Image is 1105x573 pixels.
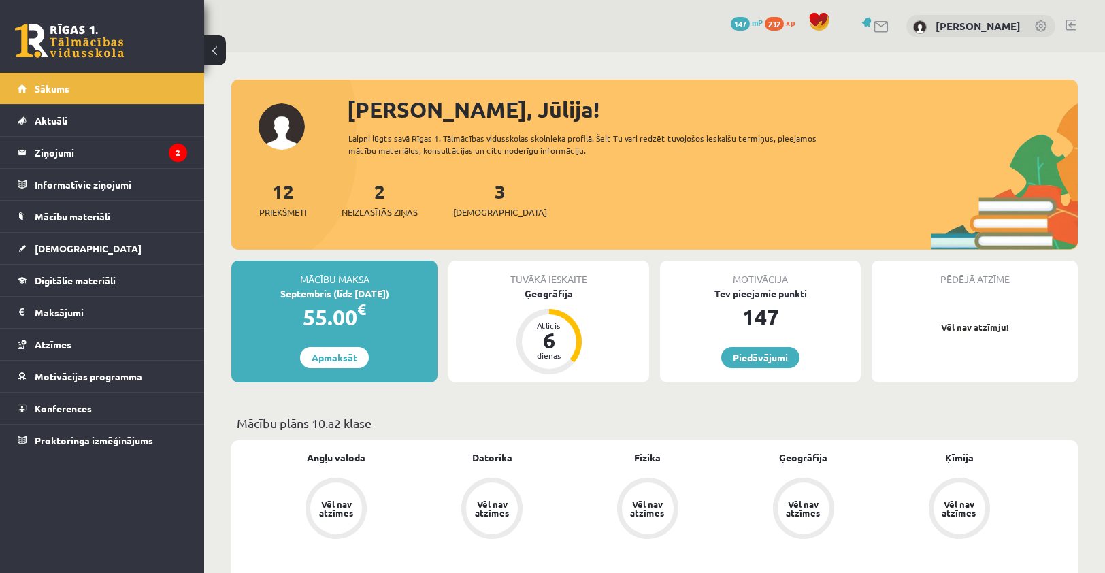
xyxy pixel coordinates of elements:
a: [PERSON_NAME] [936,19,1021,33]
a: Vēl nav atzīmes [414,478,570,542]
span: [DEMOGRAPHIC_DATA] [35,242,142,255]
span: Priekšmeti [259,206,306,219]
a: Mācību materiāli [18,201,187,232]
div: 6 [529,329,570,351]
div: Tev pieejamie punkti [660,286,861,301]
span: [DEMOGRAPHIC_DATA] [453,206,547,219]
span: € [357,299,366,319]
a: 12Priekšmeti [259,179,306,219]
span: Atzīmes [35,338,71,350]
legend: Ziņojumi [35,137,187,168]
a: Informatīvie ziņojumi [18,169,187,200]
div: Atlicis [529,321,570,329]
a: Sākums [18,73,187,104]
a: Digitālie materiāli [18,265,187,296]
a: 232 xp [765,17,802,28]
a: Ziņojumi2 [18,137,187,168]
a: Vēl nav atzīmes [570,478,726,542]
a: [DEMOGRAPHIC_DATA] [18,233,187,264]
a: 3[DEMOGRAPHIC_DATA] [453,179,547,219]
span: Digitālie materiāli [35,274,116,286]
div: Vēl nav atzīmes [317,500,355,517]
a: Ģeogrāfija Atlicis 6 dienas [448,286,649,376]
div: Vēl nav atzīmes [629,500,667,517]
a: Vēl nav atzīmes [259,478,414,542]
legend: Informatīvie ziņojumi [35,169,187,200]
span: xp [786,17,795,28]
p: Vēl nav atzīmju! [878,321,1071,334]
div: Motivācija [660,261,861,286]
div: Ģeogrāfija [448,286,649,301]
a: Ķīmija [945,451,974,465]
a: Vēl nav atzīmes [725,478,881,542]
a: 2Neizlasītās ziņas [342,179,418,219]
div: Vēl nav atzīmes [940,500,978,517]
div: Pēdējā atzīme [872,261,1078,286]
a: 147 mP [731,17,763,28]
a: Vēl nav atzīmes [881,478,1037,542]
div: Mācību maksa [231,261,438,286]
div: Tuvākā ieskaite [448,261,649,286]
a: Proktoringa izmēģinājums [18,425,187,456]
span: Neizlasītās ziņas [342,206,418,219]
a: Apmaksāt [300,347,369,368]
span: Sākums [35,82,69,95]
div: 55.00 [231,301,438,333]
a: Motivācijas programma [18,361,187,392]
span: Proktoringa izmēģinājums [35,434,153,446]
div: [PERSON_NAME], Jūlija! [347,93,1078,126]
span: Motivācijas programma [35,370,142,382]
a: Datorika [472,451,512,465]
span: Konferences [35,402,92,414]
a: Piedāvājumi [721,347,799,368]
div: Laipni lūgts savā Rīgas 1. Tālmācības vidusskolas skolnieka profilā. Šeit Tu vari redzēt tuvojošo... [348,132,856,157]
a: Ģeogrāfija [779,451,827,465]
span: 147 [731,17,750,31]
a: Rīgas 1. Tālmācības vidusskola [15,24,124,58]
a: Angļu valoda [307,451,365,465]
div: Septembris (līdz [DATE]) [231,286,438,301]
legend: Maksājumi [35,297,187,328]
span: 232 [765,17,784,31]
a: Atzīmes [18,329,187,360]
a: Maksājumi [18,297,187,328]
img: Jūlija Volkova [913,20,927,34]
div: dienas [529,351,570,359]
span: mP [752,17,763,28]
a: Konferences [18,393,187,424]
div: Vēl nav atzīmes [473,500,511,517]
p: Mācību plāns 10.a2 klase [237,414,1072,432]
a: Fizika [634,451,661,465]
a: Aktuāli [18,105,187,136]
span: Mācību materiāli [35,210,110,223]
i: 2 [169,144,187,162]
div: Vēl nav atzīmes [785,500,823,517]
span: Aktuāli [35,114,67,127]
div: 147 [660,301,861,333]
